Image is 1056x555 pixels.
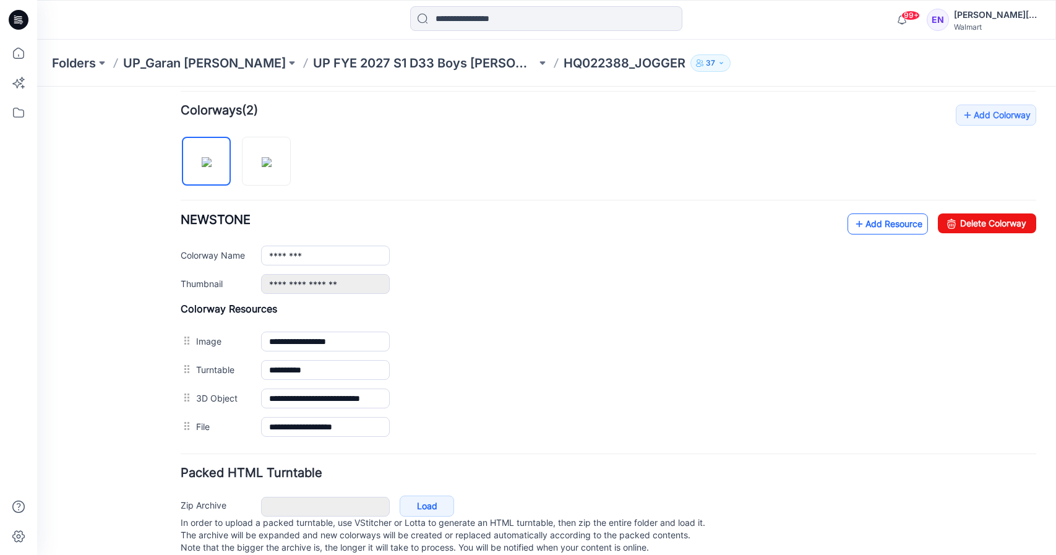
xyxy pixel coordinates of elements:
[810,127,891,148] a: Add Resource
[313,54,536,72] a: UP FYE 2027 S1 D33 Boys [PERSON_NAME]
[564,54,685,72] p: HQ022388_JOGGER
[144,161,212,175] label: Colorway Name
[901,11,920,20] span: 99+
[52,54,96,72] a: Folders
[144,216,999,228] h4: Colorway Resources
[706,56,715,70] p: 37
[144,126,213,140] span: NEWSTONE
[159,333,212,346] label: File
[123,54,286,72] a: UP_Garan [PERSON_NAME]
[954,22,1041,32] div: Walmart
[159,304,212,318] label: 3D Object
[159,276,212,290] label: Turntable
[901,127,999,147] a: Delete Colorway
[144,411,212,425] label: Zip Archive
[37,87,1056,555] iframe: edit-style
[363,409,417,430] a: Load
[159,247,212,261] label: Image
[690,54,731,72] button: 37
[144,381,999,392] h4: Packed HTML Turntable
[927,9,949,31] div: EN
[954,7,1041,22] div: [PERSON_NAME][DATE]
[144,430,999,467] p: In order to upload a packed turntable, use VStitcher or Lotta to generate an HTML turntable, then...
[144,190,212,204] label: Thumbnail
